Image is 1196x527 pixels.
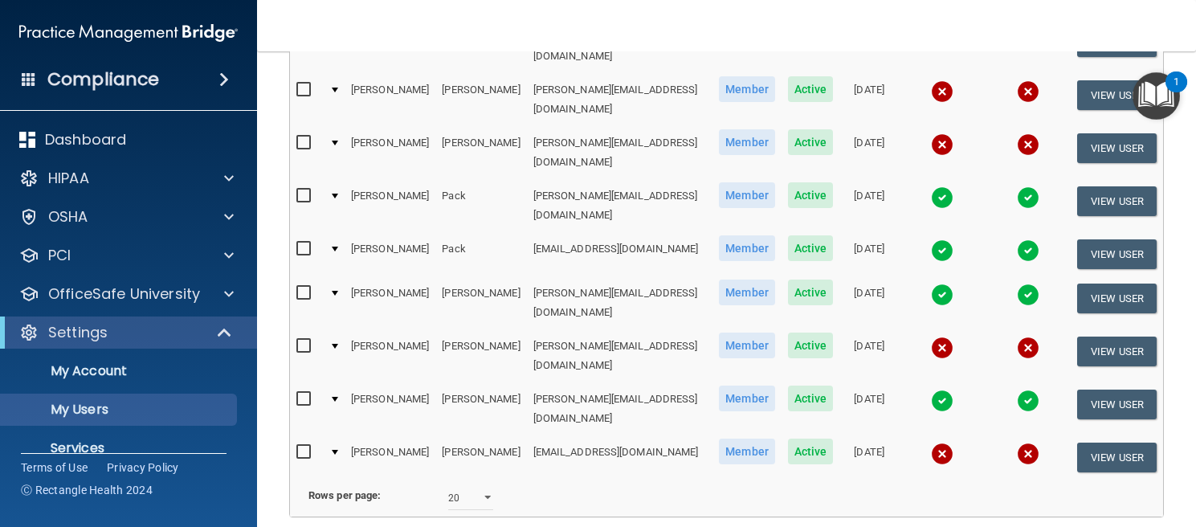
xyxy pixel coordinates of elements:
p: Services [10,440,230,456]
td: [PERSON_NAME] [345,329,435,382]
img: PMB logo [19,17,238,49]
span: Active [788,76,834,102]
span: Member [719,129,775,155]
td: [PERSON_NAME][EMAIL_ADDRESS][DOMAIN_NAME] [527,276,713,329]
img: cross.ca9f0e7f.svg [1017,80,1039,103]
a: HIPAA [19,169,234,188]
p: PCI [48,246,71,265]
img: tick.e7d51cea.svg [931,186,953,209]
button: View User [1077,443,1157,472]
td: [PERSON_NAME] [345,179,435,232]
img: tick.e7d51cea.svg [931,390,953,412]
span: Ⓒ Rectangle Health 2024 [21,482,153,498]
td: [DATE] [839,73,898,126]
p: HIPAA [48,169,89,188]
span: Active [788,333,834,358]
span: Active [788,129,834,155]
td: [PERSON_NAME][EMAIL_ADDRESS][DOMAIN_NAME] [527,382,713,435]
td: [DATE] [839,232,898,276]
p: Dashboard [45,130,126,149]
td: [PERSON_NAME][EMAIL_ADDRESS][DOMAIN_NAME] [527,126,713,179]
button: Open Resource Center, 1 new notification [1133,72,1180,120]
button: View User [1077,186,1157,216]
td: [DATE] [839,276,898,329]
button: View User [1077,390,1157,419]
img: tick.e7d51cea.svg [931,284,953,306]
button: View User [1077,239,1157,269]
td: [PERSON_NAME] [435,382,526,435]
td: [DATE] [839,126,898,179]
span: Active [788,182,834,208]
img: cross.ca9f0e7f.svg [1017,133,1039,156]
td: [DATE] [839,435,898,479]
b: Rows per page: [308,489,381,501]
img: cross.ca9f0e7f.svg [931,133,953,156]
a: Privacy Policy [107,460,179,476]
td: [EMAIL_ADDRESS][DOMAIN_NAME] [527,435,713,479]
span: Active [788,386,834,411]
td: Pack [435,232,526,276]
td: [EMAIL_ADDRESS][DOMAIN_NAME] [527,232,713,276]
a: Terms of Use [21,460,88,476]
span: Active [788,280,834,305]
button: View User [1077,133,1157,163]
img: cross.ca9f0e7f.svg [1017,337,1039,359]
a: OSHA [19,207,234,227]
p: OfficeSafe University [48,284,200,304]
span: Member [719,76,775,102]
div: 1 [1174,82,1179,103]
img: tick.e7d51cea.svg [1017,390,1039,412]
span: Active [788,235,834,261]
a: OfficeSafe University [19,284,234,304]
p: My Account [10,363,230,379]
button: View User [1077,80,1157,110]
td: Pack [435,179,526,232]
img: tick.e7d51cea.svg [1017,239,1039,262]
button: View User [1077,337,1157,366]
td: [PERSON_NAME] [435,329,526,382]
td: [DATE] [839,179,898,232]
img: tick.e7d51cea.svg [931,239,953,262]
span: Member [719,182,775,208]
span: Member [719,439,775,464]
td: [PERSON_NAME] [345,126,435,179]
a: PCI [19,246,234,265]
td: [PERSON_NAME] [435,73,526,126]
img: cross.ca9f0e7f.svg [931,80,953,103]
td: [PERSON_NAME][EMAIL_ADDRESS][DOMAIN_NAME] [527,179,713,232]
td: [DATE] [839,382,898,435]
td: [PERSON_NAME] [345,73,435,126]
td: [PERSON_NAME] [435,435,526,479]
p: My Users [10,402,230,418]
span: Member [719,386,775,411]
td: [PERSON_NAME] [435,276,526,329]
span: Member [719,235,775,261]
img: cross.ca9f0e7f.svg [931,337,953,359]
td: [PERSON_NAME] [435,126,526,179]
td: [PERSON_NAME] [345,276,435,329]
a: Settings [19,323,233,342]
span: Member [719,280,775,305]
a: Dashboard [19,130,234,149]
td: [PERSON_NAME] [345,435,435,479]
td: [PERSON_NAME][EMAIL_ADDRESS][DOMAIN_NAME] [527,73,713,126]
span: Member [719,333,775,358]
button: View User [1077,284,1157,313]
img: dashboard.aa5b2476.svg [19,132,35,148]
img: tick.e7d51cea.svg [1017,186,1039,209]
img: cross.ca9f0e7f.svg [1017,443,1039,465]
span: Active [788,439,834,464]
td: [PERSON_NAME] [345,232,435,276]
img: cross.ca9f0e7f.svg [931,443,953,465]
td: [DATE] [839,329,898,382]
p: Settings [48,323,108,342]
td: [PERSON_NAME] [345,382,435,435]
td: [PERSON_NAME][EMAIL_ADDRESS][DOMAIN_NAME] [527,329,713,382]
img: tick.e7d51cea.svg [1017,284,1039,306]
p: OSHA [48,207,88,227]
h4: Compliance [47,68,159,91]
